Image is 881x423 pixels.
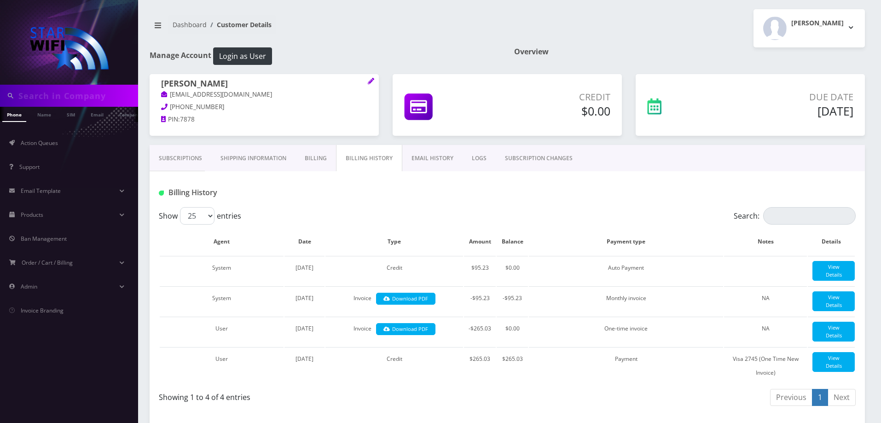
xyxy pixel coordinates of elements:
[160,347,284,384] td: User
[464,228,496,255] th: Amount
[464,347,496,384] td: $265.03
[150,15,500,41] nav: breadcrumb
[160,286,284,316] td: System
[159,388,500,403] div: Showing 1 to 4 of 4 entries
[150,47,500,65] h1: Manage Account
[150,145,211,172] a: Subscriptions
[464,317,496,346] td: -$265.03
[159,188,382,197] h1: Billing History
[812,352,855,372] a: View Details
[464,286,496,316] td: -$95.23
[497,256,528,285] td: $0.00
[161,115,180,124] a: PIN:
[296,264,313,272] span: [DATE]
[497,286,528,316] td: -$95.23
[724,286,807,316] td: NA
[753,9,865,47] button: [PERSON_NAME]
[734,207,856,225] label: Search:
[791,19,844,27] h2: [PERSON_NAME]
[376,293,435,305] a: Download PDF
[325,228,463,255] th: Type
[376,323,435,336] a: Download PDF
[207,20,272,29] li: Customer Details
[514,47,865,56] h1: Overview
[770,389,812,406] a: Previous
[496,90,610,104] p: Credit
[529,317,723,346] td: One-time invoice
[464,256,496,285] td: $95.23
[529,286,723,316] td: Monthly invoice
[21,283,37,290] span: Admin
[763,207,856,225] input: Search:
[296,294,313,302] span: [DATE]
[497,347,528,384] td: $265.03
[21,307,64,314] span: Invoice Branding
[180,115,195,123] span: 7878
[828,389,856,406] a: Next
[161,90,272,99] a: [EMAIL_ADDRESS][DOMAIN_NAME]
[21,187,61,195] span: Email Template
[62,107,80,121] a: SIM
[211,145,296,172] a: Shipping Information
[21,211,43,219] span: Products
[161,79,367,90] h1: [PERSON_NAME]
[19,163,40,171] span: Support
[211,50,272,60] a: Login as User
[86,107,108,121] a: Email
[284,228,325,255] th: Date
[808,228,855,255] th: Details
[325,347,463,384] td: Credit
[724,317,807,346] td: NA
[28,25,110,71] img: StarWiFi
[812,389,828,406] a: 1
[33,107,56,121] a: Name
[325,286,463,316] td: Invoice
[159,207,241,225] label: Show entries
[170,103,224,111] span: [PHONE_NUMBER]
[115,107,145,121] a: Company
[812,322,855,342] a: View Details
[160,317,284,346] td: User
[724,228,807,255] th: Notes
[720,104,853,118] h5: [DATE]
[529,228,723,255] th: Payment type
[213,47,272,65] button: Login as User
[18,87,136,104] input: Search in Company
[720,90,853,104] p: Due Date
[529,256,723,285] td: Auto Payment
[296,324,313,332] span: [DATE]
[160,256,284,285] td: System
[2,107,26,122] a: Phone
[296,145,336,172] a: Billing
[812,261,855,281] a: View Details
[325,256,463,285] td: Credit
[21,235,67,243] span: Ban Management
[173,20,207,29] a: Dashboard
[497,317,528,346] td: $0.00
[402,145,463,172] a: EMAIL HISTORY
[325,317,463,346] td: Invoice
[463,145,496,172] a: LOGS
[336,145,402,172] a: Billing History
[812,291,855,311] a: View Details
[180,207,214,225] select: Showentries
[21,139,58,147] span: Action Queues
[497,228,528,255] th: Balance
[296,355,313,363] span: [DATE]
[22,259,73,267] span: Order / Cart / Billing
[724,347,807,384] td: Visa 2745 (One Time New Invoice)
[160,228,284,255] th: Agent
[496,145,582,172] a: SUBSCRIPTION CHANGES
[529,347,723,384] td: Payment
[496,104,610,118] h5: $0.00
